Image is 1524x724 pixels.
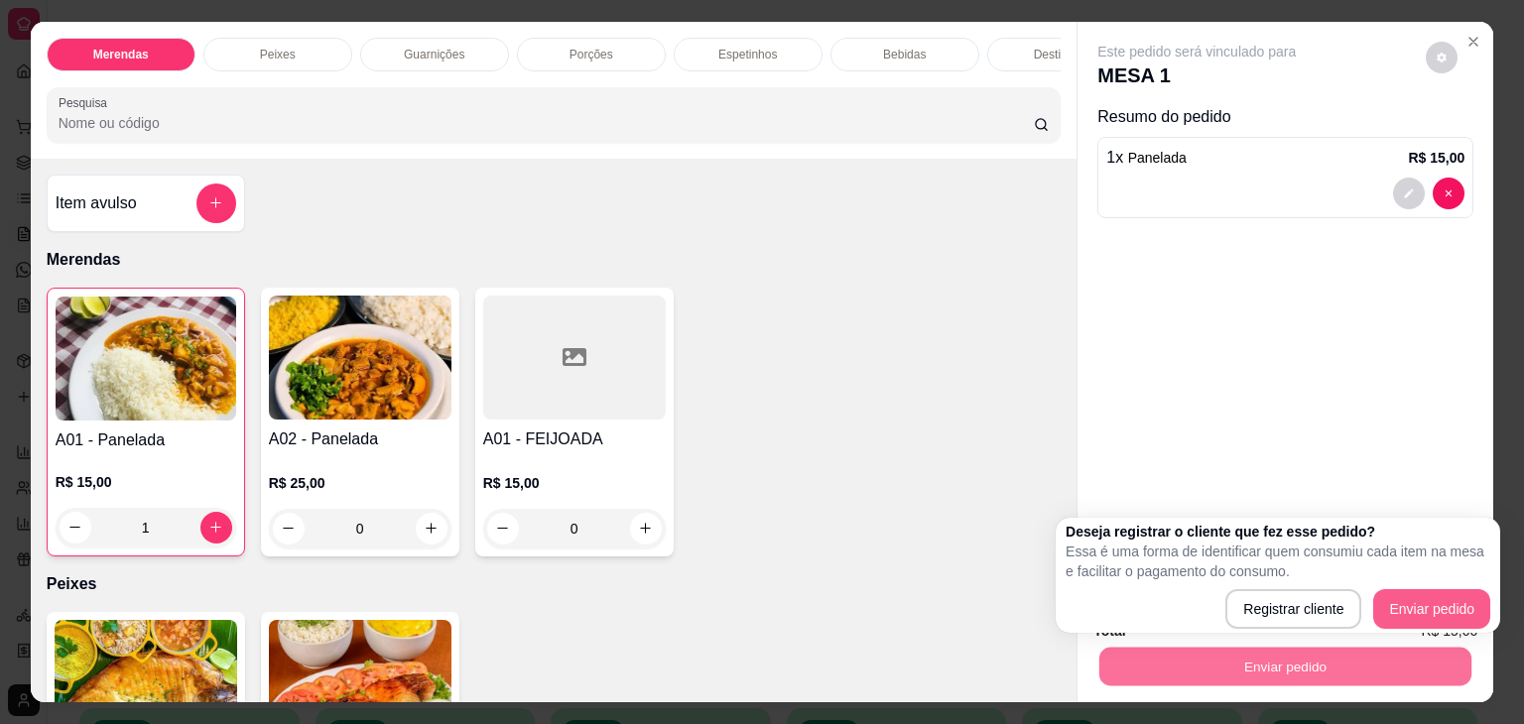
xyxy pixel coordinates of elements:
[1128,150,1187,166] span: Panelada
[1433,178,1464,209] button: decrease-product-quantity
[47,248,1062,272] p: Merendas
[56,428,236,452] h4: A01 - Panelada
[200,512,232,543] button: increase-product-quantity
[269,427,451,451] h4: A02 - Panelada
[1426,42,1458,73] button: decrease-product-quantity
[570,47,613,62] p: Porções
[56,472,236,492] p: R$ 15,00
[47,572,1062,596] p: Peixes
[59,94,114,111] label: Pesquisa
[404,47,464,62] p: Guarnições
[93,47,149,62] p: Merendas
[1373,589,1490,629] button: Enviar pedido
[1097,61,1296,89] p: MESA 1
[56,297,236,421] img: product-image
[1225,589,1361,629] button: Registrar cliente
[883,47,926,62] p: Bebidas
[1106,146,1187,170] p: 1 x
[487,513,519,544] button: decrease-product-quantity
[273,513,305,544] button: decrease-product-quantity
[260,47,296,62] p: Peixes
[1097,42,1296,61] p: Este pedido será vinculado para
[1097,105,1473,129] p: Resumo do pedido
[416,513,447,544] button: increase-product-quantity
[269,296,451,420] img: product-image
[1099,648,1471,686] button: Enviar pedido
[630,513,662,544] button: increase-product-quantity
[1408,148,1464,168] p: R$ 15,00
[1393,178,1425,209] button: decrease-product-quantity
[1066,542,1490,581] p: Essa é uma forma de identificar quem consumiu cada item na mesa e facilitar o pagamento do consumo.
[1458,26,1489,58] button: Close
[60,512,91,543] button: decrease-product-quantity
[1034,47,1089,62] p: Destilados
[1066,522,1490,542] h2: Deseja registrar o cliente que fez esse pedido?
[196,183,236,223] button: add-separate-item
[56,191,137,215] h4: Item avulso
[483,427,666,451] h4: A01 - FEIJOADA
[269,473,451,493] p: R$ 25,00
[483,473,666,493] p: R$ 15,00
[59,113,1034,133] input: Pesquisa
[718,47,777,62] p: Espetinhos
